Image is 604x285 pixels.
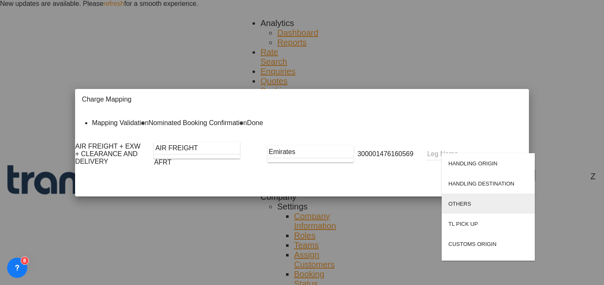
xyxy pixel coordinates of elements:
div: TL PICK UP [448,221,478,227]
body: Editor, editor14 [8,8,183,17]
div: CUSTOMS ORIGIN [448,241,497,247]
div: OTHERS [448,201,471,207]
div: HANDLING DESTINATION [448,180,514,187]
div: HANDLING ORIGIN [448,160,497,167]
